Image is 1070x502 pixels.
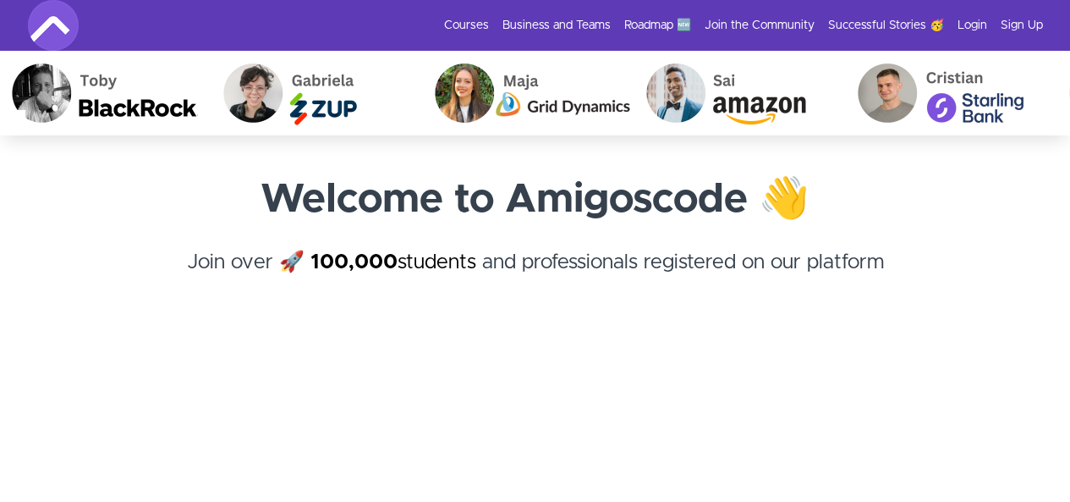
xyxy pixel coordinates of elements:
a: 100,000students [310,252,476,273]
img: Sai [633,51,844,135]
a: Successful Stories 🥳 [828,17,944,34]
a: Login [958,17,987,34]
h4: Join over 🚀 and professionals registered on our platform [28,247,1043,308]
a: Courses [444,17,489,34]
a: Join the Community [705,17,815,34]
img: Cristian [844,51,1056,135]
img: Maja [421,51,633,135]
img: Gabriela [210,51,421,135]
strong: 100,000 [310,252,398,273]
a: Roadmap 🆕 [624,17,691,34]
strong: Welcome to Amigoscode 👋 [261,179,809,220]
a: Sign Up [1001,17,1043,34]
a: Business and Teams [502,17,611,34]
